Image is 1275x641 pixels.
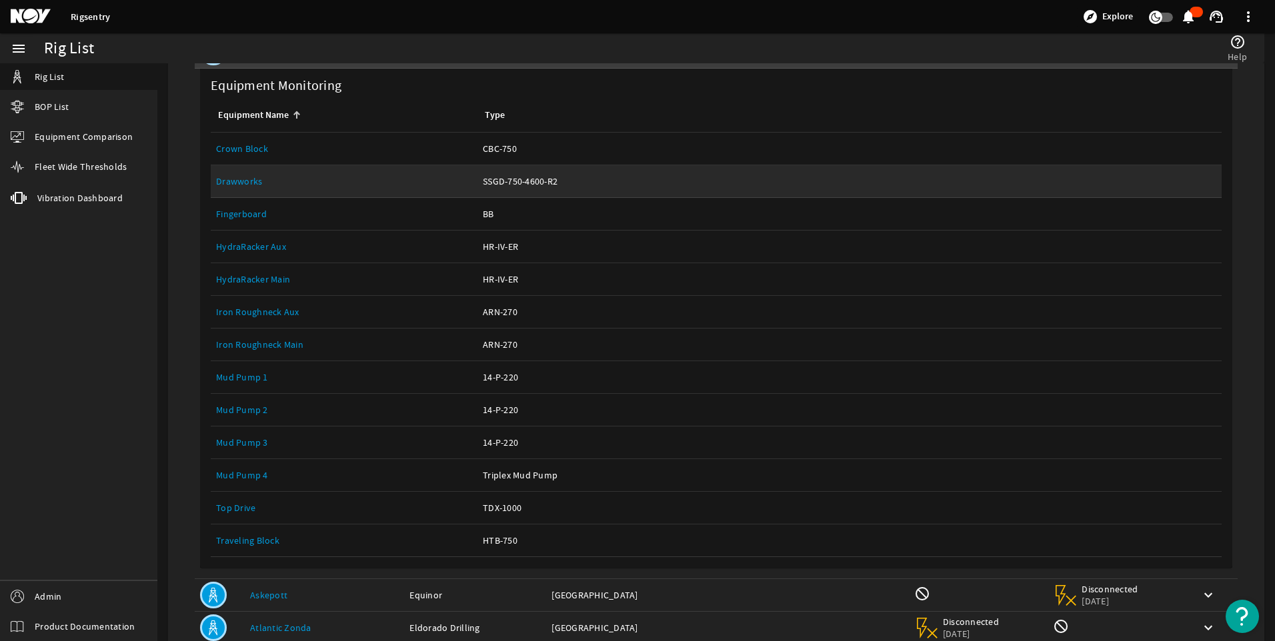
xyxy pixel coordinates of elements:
[216,231,472,263] a: HydraRacker Aux
[216,263,472,295] a: HydraRacker Main
[483,305,1216,319] div: ARN-270
[483,328,1216,360] a: ARN-270
[483,492,1216,524] a: TDX-1000
[483,361,1216,393] a: 14-P-220
[483,231,1216,263] a: HR-IV-ER
[35,590,61,603] span: Admin
[216,165,472,197] a: Drawworks
[35,620,135,633] span: Product Documentation
[44,42,94,55] div: Rig List
[216,306,299,318] a: Iron Roughneck Aux
[216,534,279,546] a: Traveling Block
[1082,595,1138,607] span: [DATE]
[216,175,262,187] a: Drawworks
[1208,9,1224,25] mat-icon: support_agent
[483,468,1216,482] div: Triplex Mud Pump
[216,492,472,524] a: Top Drive
[35,130,133,143] span: Equipment Comparison
[218,108,289,123] div: Equipment Name
[483,394,1216,426] a: 14-P-220
[35,160,127,173] span: Fleet Wide Thresholds
[483,108,1211,123] div: Type
[11,190,27,206] mat-icon: vibration
[1232,1,1264,33] button: more_vert
[216,459,472,491] a: Mud Pump 4
[216,502,255,514] a: Top Drive
[483,338,1216,351] div: ARN-270
[35,70,64,83] span: Rig List
[483,175,1216,188] div: SSGD-750-4600-R2
[483,296,1216,328] a: ARN-270
[205,74,347,98] label: Equipment Monitoring
[1082,583,1138,595] span: Disconnected
[1180,9,1196,25] mat-icon: notifications
[250,622,311,634] a: Atlantic Zonda
[1102,10,1133,23] span: Explore
[483,198,1216,230] a: BB
[1228,50,1247,63] span: Help
[483,426,1216,458] a: 14-P-220
[943,628,1000,640] span: [DATE]
[483,263,1216,295] a: HR-IV-ER
[216,208,267,220] a: Fingerboard
[483,142,1216,155] div: CBC-750
[216,524,472,556] a: Traveling Block
[483,370,1216,384] div: 14-P-220
[483,273,1216,286] div: HR-IV-ER
[216,436,268,448] a: Mud Pump 3
[216,108,467,123] div: Equipment Name
[483,240,1216,253] div: HR-IV-ER
[216,469,268,481] a: Mud Pump 4
[37,191,123,205] span: Vibration Dashboard
[216,426,472,458] a: Mud Pump 3
[483,436,1216,449] div: 14-P-220
[216,296,472,328] a: Iron Roughneck Aux
[1226,600,1259,633] button: Open Resource Center
[1230,34,1246,50] mat-icon: help_outline
[409,621,541,634] div: Eldorado Drilling
[1200,620,1216,636] mat-icon: keyboard_arrow_down
[216,133,472,165] a: Crown Block
[943,616,1000,628] span: Disconnected
[216,241,286,253] a: HydraRacker Aux
[216,273,290,285] a: HydraRacker Main
[551,621,903,634] div: [GEOGRAPHIC_DATA]
[483,459,1216,491] a: Triplex Mud Pump
[216,143,268,155] a: Crown Block
[216,371,268,383] a: Mud Pump 1
[409,588,541,602] div: Equinor
[1200,587,1216,603] mat-icon: keyboard_arrow_down
[914,586,930,602] mat-icon: BOP Monitoring not available for this rig
[551,588,903,602] div: [GEOGRAPHIC_DATA]
[216,394,472,426] a: Mud Pump 2
[483,501,1216,514] div: TDX-1000
[483,534,1216,547] div: HTB-750
[11,41,27,57] mat-icon: menu
[35,100,69,113] span: BOP List
[250,589,287,601] a: Askepott
[216,404,268,416] a: Mud Pump 2
[216,338,303,350] a: Iron Roughneck Main
[483,207,1216,221] div: BB
[483,133,1216,165] a: CBC-750
[1053,618,1069,634] mat-icon: Rig Monitoring not available for this rig
[483,403,1216,416] div: 14-P-220
[1082,9,1098,25] mat-icon: explore
[216,198,472,230] a: Fingerboard
[216,361,472,393] a: Mud Pump 1
[485,108,505,123] div: Type
[483,524,1216,556] a: HTB-750
[71,11,110,23] a: Rigsentry
[1077,6,1138,27] button: Explore
[216,328,472,360] a: Iron Roughneck Main
[483,165,1216,197] a: SSGD-750-4600-R2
